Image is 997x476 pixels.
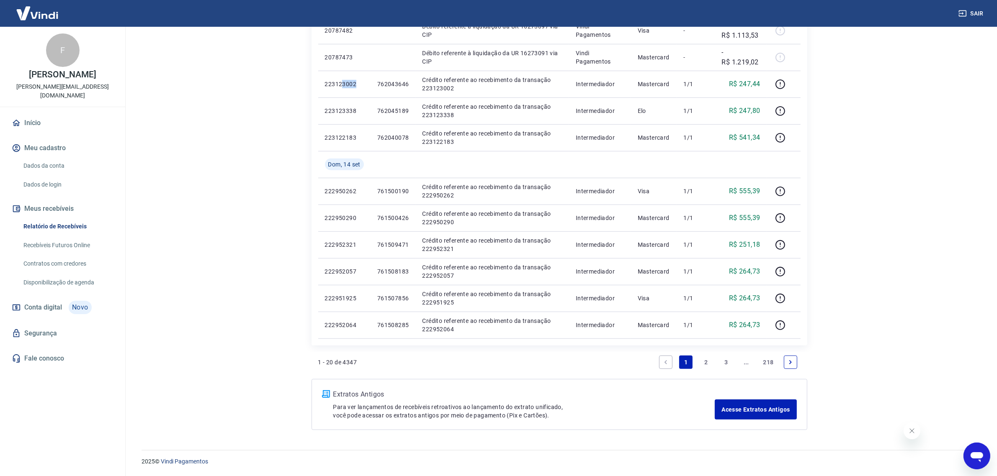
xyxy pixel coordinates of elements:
p: Mastercard [638,53,670,61]
p: Visa [638,294,670,302]
a: Page 1 is your current page [679,356,693,369]
p: Crédito referente ao recebimento da transação 223123338 [423,102,562,119]
p: R$ 264,73 [729,293,760,303]
a: Relatório de Recebíveis [20,218,115,235]
p: 1 - 20 de 4347 [318,358,357,366]
p: 222950290 [325,214,364,222]
p: Visa [638,26,670,35]
a: Fale conosco [10,349,115,368]
p: 761500190 [377,187,409,195]
p: [PERSON_NAME] [29,70,96,79]
p: 1/1 [683,107,708,115]
p: R$ 264,73 [729,320,760,330]
a: Dados da conta [20,157,115,174]
p: 222950262 [325,187,364,195]
p: 1/1 [683,214,708,222]
button: Meu cadastro [10,139,115,157]
a: Início [10,114,115,132]
p: 222951925 [325,294,364,302]
p: -R$ 1.219,02 [722,47,760,67]
iframe: Botão para abrir a janela de mensagens [964,443,990,469]
a: Recebíveis Futuros Online [20,237,115,254]
p: 761508183 [377,267,409,276]
p: 761508285 [377,321,409,329]
p: 1/1 [683,321,708,329]
p: Mastercard [638,321,670,329]
a: Acesse Extratos Antigos [715,399,796,420]
a: Dados de login [20,176,115,193]
p: 223123002 [325,80,364,88]
iframe: Fechar mensagem [904,422,920,439]
p: Intermediador [576,187,624,195]
p: Crédito referente ao recebimento da transação 222950290 [423,210,562,226]
p: Intermediador [576,241,624,249]
p: - [683,53,708,61]
p: Para ver lançamentos de recebíveis retroativos ao lançamento do extrato unificado, você pode aces... [333,403,715,420]
p: Intermediador [576,267,624,276]
button: Sair [957,6,987,21]
p: Intermediador [576,321,624,329]
p: R$ 541,34 [729,133,760,143]
button: Meus recebíveis [10,200,115,218]
p: 761500426 [377,214,409,222]
span: Olá! Precisa de ajuda? [5,6,70,13]
a: Conta digitalNovo [10,297,115,317]
p: 2025 © [142,457,977,466]
p: Crédito referente ao recebimento da transação 222950262 [423,183,562,200]
p: R$ 555,39 [729,213,760,223]
a: Vindi Pagamentos [161,458,208,465]
p: R$ 264,73 [729,266,760,276]
p: Vindi Pagamentos [576,22,624,39]
p: Crédito referente ao recebimento da transação 223122183 [423,129,562,146]
p: 20787482 [325,26,364,35]
p: Vindi Pagamentos [576,49,624,66]
p: 762040078 [377,133,409,142]
p: R$ 555,39 [729,186,760,196]
span: Novo [69,301,92,314]
p: Intermediador [576,107,624,115]
a: Jump forward [739,356,753,369]
p: 222952064 [325,321,364,329]
img: Vindi [10,0,64,26]
p: 762043646 [377,80,409,88]
p: 223123338 [325,107,364,115]
p: Mastercard [638,241,670,249]
span: Conta digital [24,302,62,313]
a: Segurança [10,324,115,343]
p: 762045189 [377,107,409,115]
p: 1/1 [683,133,708,142]
p: 20787473 [325,53,364,61]
a: Page 2 [699,356,713,369]
p: 1/1 [683,80,708,88]
p: - [683,26,708,35]
a: Next page [784,356,797,369]
p: Crédito referente ao recebimento da transação 222952057 [423,263,562,280]
ul: Pagination [656,352,800,372]
p: 1/1 [683,267,708,276]
a: Page 218 [760,356,777,369]
p: 1/1 [683,241,708,249]
p: Crédito referente ao recebimento da transação 222951925 [423,290,562,307]
p: 761509471 [377,241,409,249]
p: Débito referente à liquidação da UR 16273097 via CIP [423,22,562,39]
p: Extratos Antigos [333,389,715,399]
a: Disponibilização de agenda [20,274,115,291]
p: Mastercard [638,214,670,222]
p: Crédito referente ao recebimento da transação 222952064 [423,317,562,333]
p: 1/1 [683,294,708,302]
p: R$ 247,44 [729,79,760,89]
p: Crédito referente ao recebimento da transação 222952321 [423,236,562,253]
p: [PERSON_NAME][EMAIL_ADDRESS][DOMAIN_NAME] [7,82,119,100]
p: 1/1 [683,187,708,195]
p: Débito referente à liquidação da UR 16273091 via CIP [423,49,562,66]
img: ícone [322,390,330,398]
p: 222952057 [325,267,364,276]
a: Previous page [659,356,672,369]
p: Mastercard [638,267,670,276]
p: Mastercard [638,80,670,88]
p: Crédito referente ao recebimento da transação 223123002 [423,76,562,92]
p: 761507856 [377,294,409,302]
a: Page 3 [719,356,733,369]
p: Intermediador [576,214,624,222]
p: Mastercard [638,133,670,142]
